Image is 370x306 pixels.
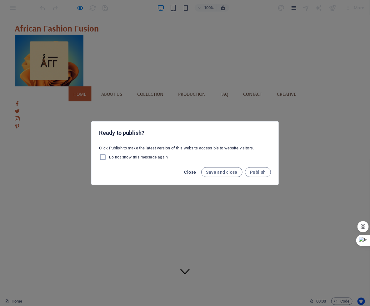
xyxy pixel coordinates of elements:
[15,108,355,113] a: Aff Pinterest
[182,167,199,177] button: Close
[99,129,271,137] h2: Ready to publish?
[15,19,83,71] img: 430shots_so-rOgC8GF-4bSxK0WrofBYqQ.png
[173,71,211,86] a: Production
[15,101,355,106] a: AFF Instagram
[15,93,355,98] a: AFF x.com
[69,71,92,86] a: Home
[109,155,168,160] span: Do not show this message again
[206,170,238,175] span: Save and close
[245,167,271,177] button: Publish
[15,6,355,19] h3: African Fashion Fusion
[250,170,266,175] span: Publish
[272,71,302,86] a: Creative
[238,71,267,86] a: Contact
[201,167,243,177] button: Save and close
[184,170,196,175] span: Close
[97,71,127,86] a: About us
[92,143,278,163] div: Click Publish to make the latest version of this website accessible to website visitors.
[15,86,355,91] a: AFF Facebook
[216,71,233,86] a: FAQ
[132,71,168,86] a: Collection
